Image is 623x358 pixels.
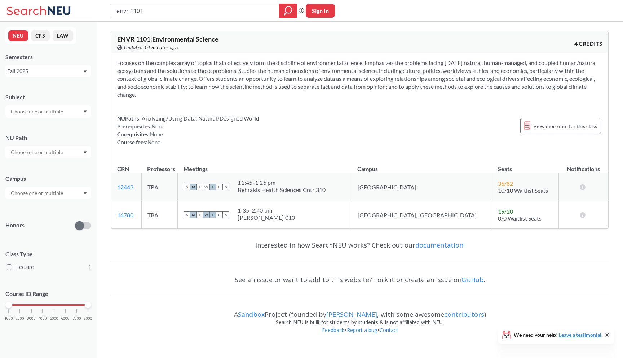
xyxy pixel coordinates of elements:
span: None [150,131,163,137]
th: Professors [141,158,178,173]
span: 2000 [16,316,24,320]
span: S [222,211,229,218]
div: Interested in how SearchNEU works? Check out our [111,235,609,256]
span: T [209,211,216,218]
th: Notifications [558,158,608,173]
span: 0/0 Waitlist Seats [498,215,542,222]
span: S [222,184,229,190]
div: Campus [5,175,91,183]
svg: Dropdown arrow [83,110,87,113]
span: 10/10 Waitlist Seats [498,187,548,194]
div: Fall 2025 [7,67,83,75]
p: Course ID Range [5,290,91,298]
div: CRN [117,165,129,173]
div: Dropdown arrow [5,105,91,118]
input: Choose one or multiple [7,189,68,197]
div: NUPaths: Prerequisites: Corequisites: Course fees: [117,114,259,146]
div: magnifying glass [279,4,297,18]
svg: Dropdown arrow [83,192,87,195]
td: TBA [141,173,178,201]
div: Fall 2025Dropdown arrow [5,65,91,77]
a: 12443 [117,184,133,191]
span: 3000 [27,316,36,320]
div: Dropdown arrow [5,146,91,158]
label: Lecture [6,262,91,272]
button: LAW [53,30,73,41]
button: NEU [8,30,28,41]
td: [GEOGRAPHIC_DATA] [352,173,492,201]
div: Dropdown arrow [5,187,91,199]
section: Focuses on the complex array of topics that collectively form the discipline of environmental sci... [117,59,602,99]
svg: Dropdown arrow [83,70,87,73]
a: GitHub [461,275,484,284]
a: contributors [444,310,484,319]
div: NU Path [5,134,91,142]
a: Contact [379,327,398,333]
span: View more info for this class [533,122,597,131]
a: Sandbox [238,310,265,319]
span: M [190,184,196,190]
button: Sign In [306,4,335,18]
span: M [190,211,196,218]
span: Class Type [5,250,91,258]
button: CPS [31,30,50,41]
div: Subject [5,93,91,101]
span: 6000 [61,316,70,320]
input: Class, professor, course number, "phrase" [116,5,274,17]
span: None [147,139,160,145]
div: 1:35 - 2:40 pm [238,207,295,214]
span: T [196,211,203,218]
div: • • [111,326,609,345]
span: 1000 [4,316,13,320]
div: Semesters [5,53,91,61]
p: Honors [5,221,25,230]
input: Choose one or multiple [7,148,68,157]
td: [GEOGRAPHIC_DATA], [GEOGRAPHIC_DATA] [352,201,492,229]
span: 5000 [50,316,58,320]
span: 8000 [84,316,92,320]
th: Seats [492,158,559,173]
span: 4 CREDITS [574,40,602,48]
a: Report a bug [346,327,377,333]
a: 14780 [117,211,133,218]
input: Choose one or multiple [7,107,68,116]
div: See an issue or want to add to this website? Fork it or create an issue on . [111,269,609,290]
a: [PERSON_NAME] [326,310,377,319]
div: Behrakis Health Sciences Cntr 310 [238,186,326,193]
th: Meetings [178,158,352,173]
span: 4000 [38,316,47,320]
span: ENVR 1101 : Environmental Science [117,35,218,43]
span: S [184,211,190,218]
div: 11:45 - 1:25 pm [238,179,326,186]
span: Updated 14 minutes ago [124,44,178,52]
span: We need your help! [514,332,601,337]
a: documentation! [415,241,465,249]
svg: magnifying glass [284,6,292,16]
a: Feedback [322,327,345,333]
span: Analyzing/Using Data, Natural/Designed World [141,115,259,122]
span: W [203,211,209,218]
span: None [151,123,164,130]
span: 19 / 20 [498,208,513,215]
td: TBA [141,201,178,229]
span: 35 / 82 [498,180,513,187]
a: Leave a testimonial [559,332,601,338]
div: A Project (founded by , with some awesome ) [111,304,609,318]
div: Search NEU is built for students by students & is not affiliated with NEU. [111,318,609,326]
span: T [209,184,216,190]
div: [PERSON_NAME] 010 [238,214,295,221]
span: T [196,184,203,190]
span: 7000 [72,316,81,320]
span: S [184,184,190,190]
span: 1 [88,263,91,271]
svg: Dropdown arrow [83,151,87,154]
span: F [216,211,222,218]
span: F [216,184,222,190]
span: W [203,184,209,190]
th: Campus [352,158,492,173]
